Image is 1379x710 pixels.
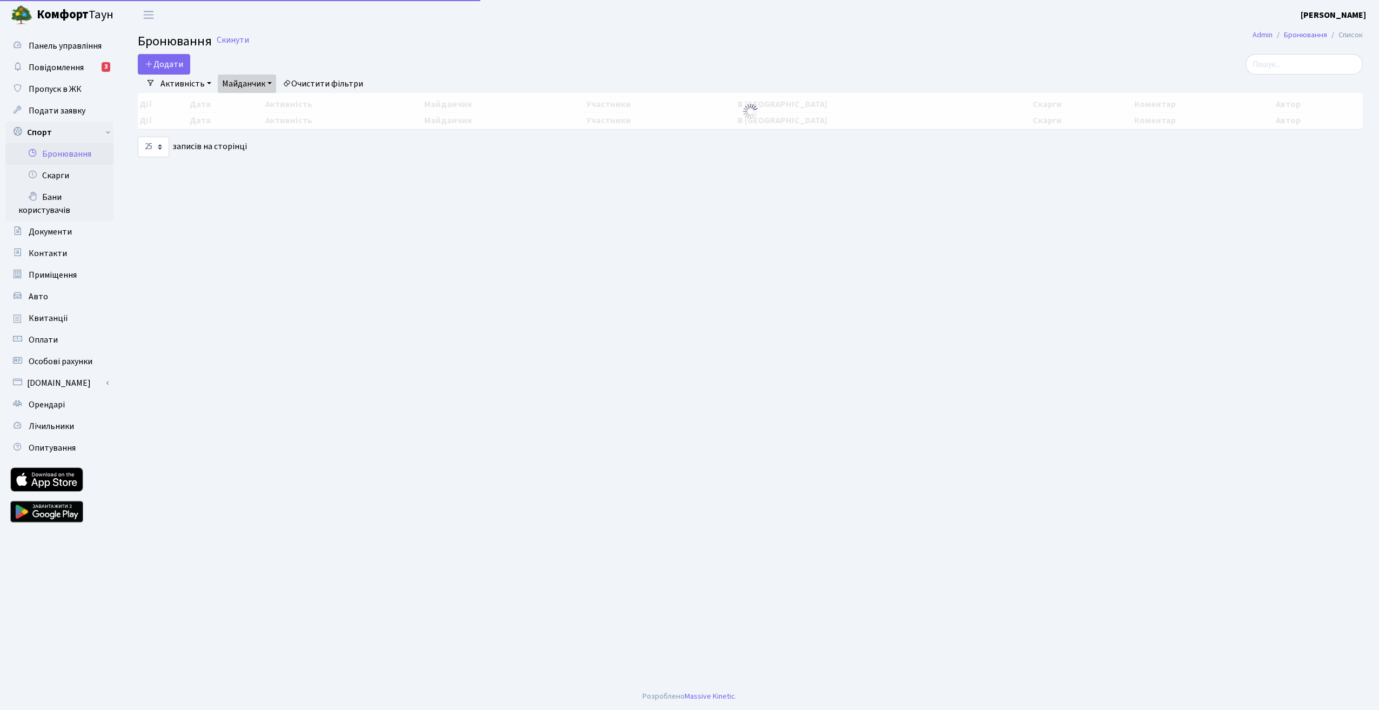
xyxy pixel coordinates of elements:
a: Бани користувачів [5,186,113,221]
span: Таун [37,6,113,24]
a: Пропуск в ЖК [5,78,113,100]
span: Повідомлення [29,62,84,73]
span: Панель управління [29,40,102,52]
a: Оплати [5,329,113,351]
span: Лічильники [29,420,74,432]
a: Особові рахунки [5,351,113,372]
img: Обробка... [742,103,759,120]
span: Пропуск в ЖК [29,83,82,95]
a: Опитування [5,437,113,459]
span: Авто [29,291,48,303]
a: Очистити фільтри [278,75,367,93]
a: Документи [5,221,113,243]
a: [DOMAIN_NAME] [5,372,113,394]
span: Контакти [29,247,67,259]
span: Особові рахунки [29,356,92,367]
select: записів на сторінці [138,137,169,157]
a: Бронювання [5,143,113,165]
a: Авто [5,286,113,307]
button: Додати [138,54,190,75]
nav: breadcrumb [1236,24,1379,46]
a: Орендарі [5,394,113,416]
a: Бронювання [1284,29,1327,41]
a: Massive Kinetic [685,691,735,702]
li: Список [1327,29,1363,41]
span: Опитування [29,442,76,454]
a: Панель управління [5,35,113,57]
a: Скинути [217,35,249,45]
a: Подати заявку [5,100,113,122]
span: Орендарі [29,399,65,411]
span: Документи [29,226,72,238]
button: Переключити навігацію [135,6,162,24]
div: 3 [102,62,110,72]
a: Скарги [5,165,113,186]
span: Квитанції [29,312,68,324]
a: Квитанції [5,307,113,329]
a: Спорт [5,122,113,143]
img: logo.png [11,4,32,26]
input: Пошук... [1246,54,1363,75]
b: Комфорт [37,6,89,23]
a: Контакти [5,243,113,264]
span: Оплати [29,334,58,346]
b: [PERSON_NAME] [1301,9,1366,21]
span: Приміщення [29,269,77,281]
a: Admin [1253,29,1273,41]
a: Майданчик [218,75,276,93]
a: Повідомлення3 [5,57,113,78]
a: Лічильники [5,416,113,437]
a: Приміщення [5,264,113,286]
label: записів на сторінці [138,137,247,157]
a: Активність [156,75,216,93]
span: Бронювання [138,32,212,51]
a: [PERSON_NAME] [1301,9,1366,22]
span: Подати заявку [29,105,85,117]
div: Розроблено . [642,691,737,702]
